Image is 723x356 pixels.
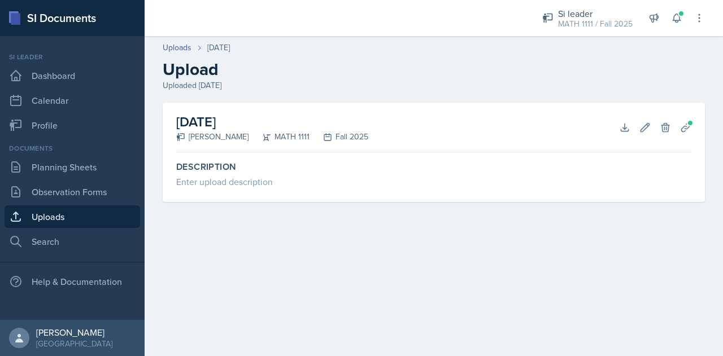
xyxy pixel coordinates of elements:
div: MATH 1111 / Fall 2025 [558,18,633,30]
div: Uploaded [DATE] [163,80,705,91]
a: Observation Forms [5,181,140,203]
div: Fall 2025 [310,131,368,143]
a: Dashboard [5,64,140,87]
a: Search [5,230,140,253]
div: MATH 1111 [249,131,310,143]
div: [PERSON_NAME] [176,131,249,143]
a: Uploads [5,205,140,228]
label: Description [176,161,691,173]
h2: [DATE] [176,112,368,132]
a: Calendar [5,89,140,112]
a: Profile [5,114,140,137]
div: Si leader [558,7,633,20]
div: [PERSON_NAME] [36,327,112,338]
h2: Upload [163,59,705,80]
div: Documents [5,143,140,153]
div: Si leader [5,52,140,62]
div: Help & Documentation [5,270,140,293]
div: [GEOGRAPHIC_DATA] [36,338,112,349]
a: Planning Sheets [5,156,140,178]
div: [DATE] [207,42,230,54]
a: Uploads [163,42,191,54]
div: Enter upload description [176,175,691,188]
